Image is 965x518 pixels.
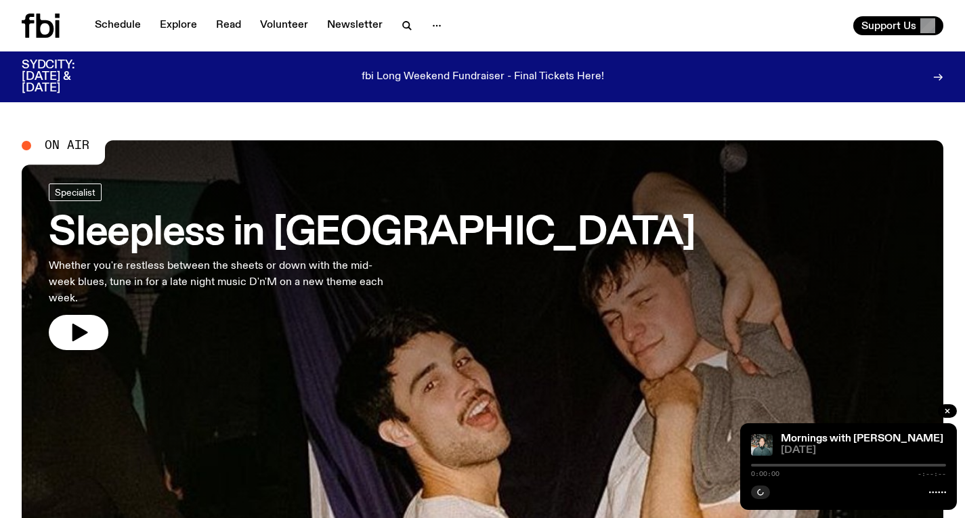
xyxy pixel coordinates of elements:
[208,16,249,35] a: Read
[152,16,205,35] a: Explore
[362,71,604,83] p: fbi Long Weekend Fundraiser - Final Tickets Here!
[87,16,149,35] a: Schedule
[49,184,102,201] a: Specialist
[55,188,95,198] span: Specialist
[49,258,395,307] p: Whether you're restless between the sheets or down with the mid-week blues, tune in for a late ni...
[918,471,946,477] span: -:--:--
[853,16,943,35] button: Support Us
[45,139,89,152] span: On Air
[781,446,946,456] span: [DATE]
[22,60,108,94] h3: SYDCITY: [DATE] & [DATE]
[861,20,916,32] span: Support Us
[319,16,391,35] a: Newsletter
[252,16,316,35] a: Volunteer
[751,434,773,456] img: Radio presenter Ben Hansen sits in front of a wall of photos and an fbi radio sign. Film photo. B...
[751,471,779,477] span: 0:00:00
[781,433,943,444] a: Mornings with [PERSON_NAME]
[49,215,695,253] h3: Sleepless in [GEOGRAPHIC_DATA]
[49,184,695,350] a: Sleepless in [GEOGRAPHIC_DATA]Whether you're restless between the sheets or down with the mid-wee...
